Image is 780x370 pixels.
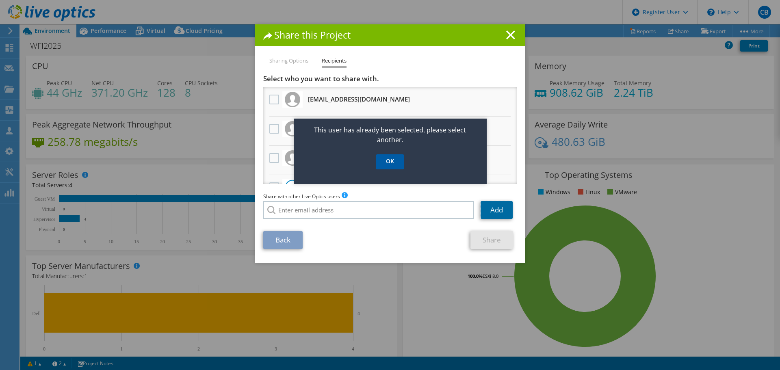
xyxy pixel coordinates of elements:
img: Dell [285,180,300,195]
img: Logo [285,92,300,107]
li: Sharing Options [269,56,308,66]
a: Back [263,231,303,249]
h3: Select who you want to share with. [263,74,517,83]
li: Recipients [322,56,347,68]
p: This user has already been selected, please select another. [294,125,487,145]
img: Logo [285,150,300,166]
h1: Share this Project [263,30,517,40]
a: OK [376,154,404,169]
input: Enter email address [263,201,474,219]
h3: [EMAIL_ADDRESS][DOMAIN_NAME] [308,93,410,106]
a: Add [481,201,513,219]
img: Logo [285,121,300,136]
span: Share with other Live Optics users [263,193,340,200]
a: Share [470,231,513,249]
